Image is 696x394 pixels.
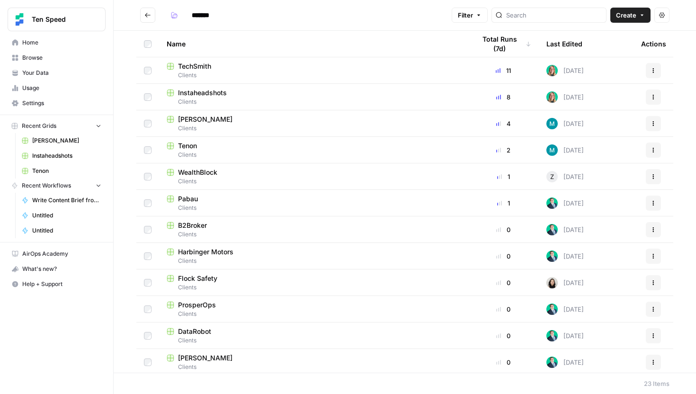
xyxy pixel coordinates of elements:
button: Workspace: Ten Speed [8,8,106,31]
div: 0 [475,278,531,287]
span: B2Broker [178,221,207,230]
a: [PERSON_NAME] [18,133,106,148]
div: [DATE] [546,91,584,103]
span: Clients [167,310,460,318]
span: Z [550,172,554,181]
div: Total Runs (7d) [475,31,531,57]
a: Usage [8,81,106,96]
a: Untitled [18,223,106,238]
button: Help + Support [8,277,106,292]
span: Recent Workflows [22,181,71,190]
a: InstaheadshotsClients [167,88,460,106]
span: Clients [167,71,460,80]
span: Tenon [178,141,197,151]
div: [DATE] [546,330,584,341]
img: loq7q7lwz012dtl6ci9jrncps3v6 [546,197,558,209]
span: Create [616,10,636,20]
img: loq7q7lwz012dtl6ci9jrncps3v6 [546,304,558,315]
span: Your Data [22,69,101,77]
div: [DATE] [546,251,584,262]
div: 0 [475,251,531,261]
img: Ten Speed Logo [11,11,28,28]
div: [DATE] [546,224,584,235]
div: 23 Items [644,379,669,388]
a: Settings [8,96,106,111]
span: Instaheadshots [32,152,101,160]
span: Clients [167,98,460,106]
span: Clients [167,257,460,265]
a: Flock SafetyClients [167,274,460,292]
img: loq7q7lwz012dtl6ci9jrncps3v6 [546,251,558,262]
img: loq7q7lwz012dtl6ci9jrncps3v6 [546,224,558,235]
div: 1 [475,172,531,181]
img: 9k9gt13slxq95qn7lcfsj5lxmi7v [546,144,558,156]
a: TenonClients [167,141,460,159]
span: Help + Support [22,280,101,288]
a: WealthBlockClients [167,168,460,186]
span: Browse [22,54,101,62]
button: Go back [140,8,155,23]
div: What's new? [8,262,105,276]
a: Write Content Brief from Keyword [DEV] [18,193,106,208]
div: [DATE] [546,118,584,129]
button: Recent Workflows [8,179,106,193]
div: [DATE] [546,357,584,368]
img: clj2pqnt5d80yvglzqbzt3r6x08a [546,65,558,76]
div: Actions [641,31,666,57]
span: Usage [22,84,101,92]
span: Clients [167,336,460,345]
span: WealthBlock [178,168,217,177]
div: 2 [475,145,531,155]
a: B2BrokerClients [167,221,460,239]
a: Tenon [18,163,106,179]
div: [DATE] [546,65,584,76]
span: Settings [22,99,101,107]
span: Flock Safety [178,274,217,283]
span: TechSmith [178,62,211,71]
div: [DATE] [546,171,584,182]
span: [PERSON_NAME] [32,136,101,145]
a: Home [8,35,106,50]
span: Tenon [32,167,101,175]
span: Harbinger Motors [178,247,233,257]
a: Harbinger MotorsClients [167,247,460,265]
a: AirOps Academy [8,246,106,261]
a: [PERSON_NAME]Clients [167,115,460,133]
a: [PERSON_NAME]Clients [167,353,460,371]
img: t5ef5oef8zpw1w4g2xghobes91mw [546,277,558,288]
span: Clients [167,363,460,371]
div: 8 [475,92,531,102]
span: Write Content Brief from Keyword [DEV] [32,196,101,205]
a: Instaheadshots [18,148,106,163]
div: 0 [475,358,531,367]
div: Last Edited [546,31,582,57]
div: Name [167,31,460,57]
a: Untitled [18,208,106,223]
button: Filter [452,8,488,23]
img: loq7q7lwz012dtl6ci9jrncps3v6 [546,330,558,341]
div: 4 [475,119,531,128]
span: Home [22,38,101,47]
span: Untitled [32,226,101,235]
span: Instaheadshots [178,88,227,98]
span: Clients [167,177,460,186]
span: Clients [167,204,460,212]
span: Ten Speed [32,15,89,24]
div: [DATE] [546,277,584,288]
div: [DATE] [546,304,584,315]
a: DataRobotClients [167,327,460,345]
span: Pabau [178,194,198,204]
a: Your Data [8,65,106,81]
button: Recent Grids [8,119,106,133]
div: 1 [475,198,531,208]
img: 9k9gt13slxq95qn7lcfsj5lxmi7v [546,118,558,129]
a: PabauClients [167,194,460,212]
span: [PERSON_NAME] [178,115,232,124]
div: 0 [475,331,531,340]
img: clj2pqnt5d80yvglzqbzt3r6x08a [546,91,558,103]
div: 0 [475,225,531,234]
span: Untitled [32,211,101,220]
div: [DATE] [546,197,584,209]
span: Filter [458,10,473,20]
a: ProsperOpsClients [167,300,460,318]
